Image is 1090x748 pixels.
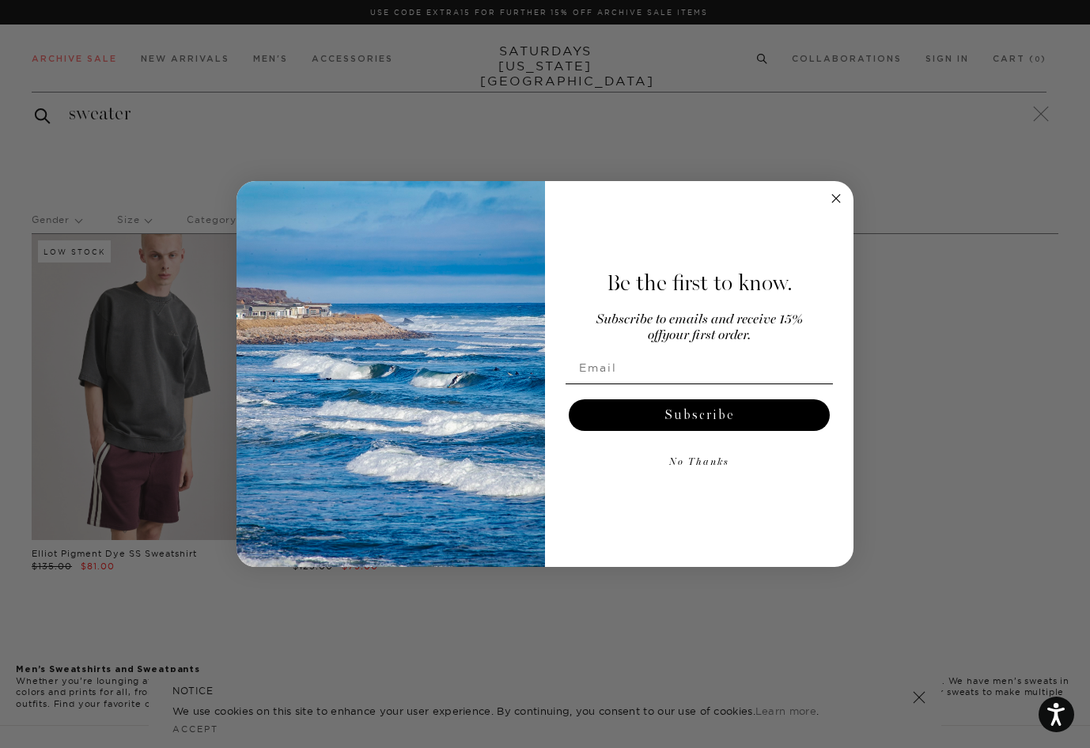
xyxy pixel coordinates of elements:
input: Email [566,352,833,383]
span: Be the first to know. [607,270,793,297]
span: off [648,329,662,342]
span: your first order. [662,329,751,342]
button: Close dialog [827,189,846,208]
span: Subscribe to emails and receive 15% [596,313,803,327]
button: No Thanks [566,447,833,478]
img: 125c788d-000d-4f3e-b05a-1b92b2a23ec9.jpeg [237,181,545,567]
button: Subscribe [569,399,830,431]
